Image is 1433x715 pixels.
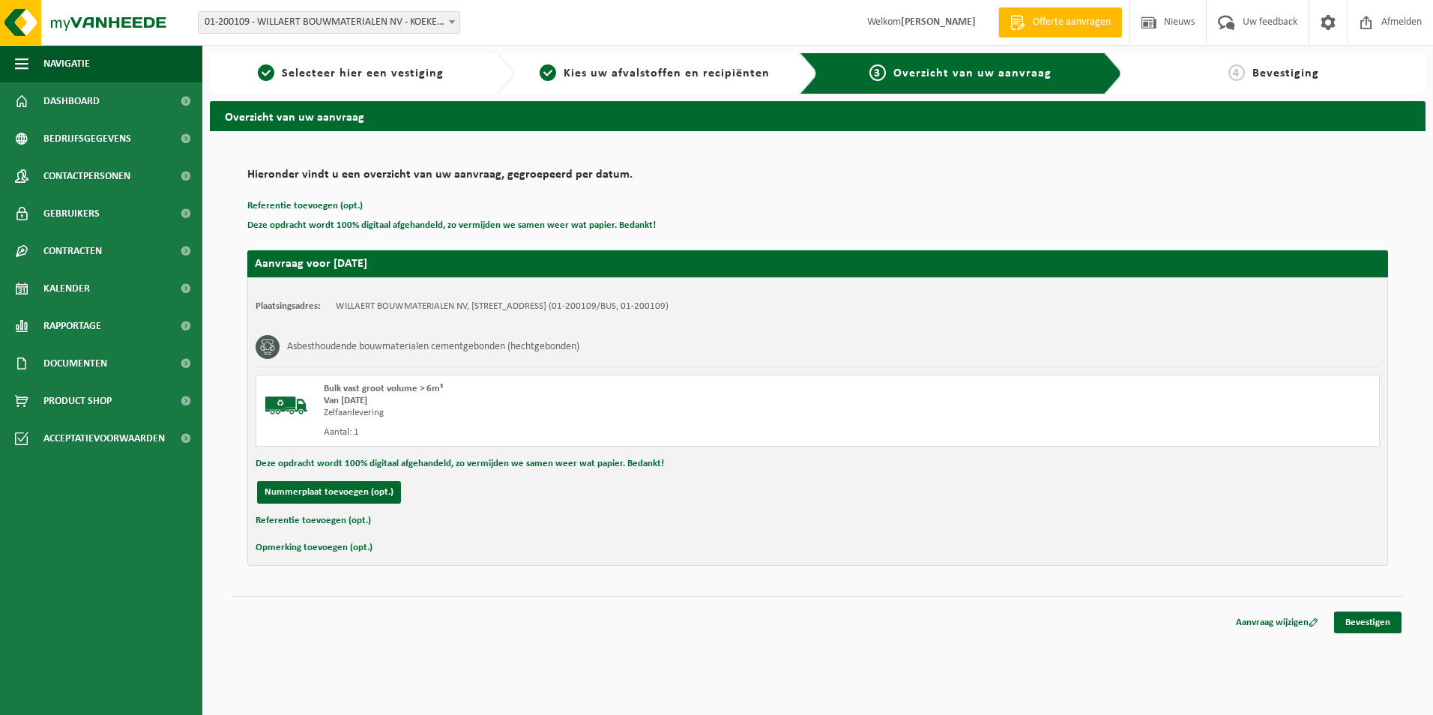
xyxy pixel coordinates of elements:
h2: Hieronder vindt u een overzicht van uw aanvraag, gegroepeerd per datum. [247,169,1388,189]
img: BL-SO-LV.png [264,383,309,428]
strong: Plaatsingsadres: [256,301,321,311]
h2: Overzicht van uw aanvraag [210,101,1426,130]
button: Referentie toevoegen (opt.) [247,196,363,216]
strong: Van [DATE] [324,396,367,405]
span: Contracten [43,232,102,270]
div: Zelfaanlevering [324,407,878,419]
span: Dashboard [43,82,100,120]
a: Bevestigen [1334,612,1402,633]
a: Aanvraag wijzigen [1225,612,1330,633]
span: 01-200109 - WILLAERT BOUWMATERIALEN NV - KOEKELARE [198,11,460,34]
span: 1 [258,64,274,81]
span: Documenten [43,345,107,382]
span: 4 [1228,64,1245,81]
div: Aantal: 1 [324,426,878,438]
span: Bedrijfsgegevens [43,120,131,157]
span: Rapportage [43,307,101,345]
button: Opmerking toevoegen (opt.) [256,538,372,558]
button: Nummerplaat toevoegen (opt.) [257,481,401,504]
button: Deze opdracht wordt 100% digitaal afgehandeld, zo vermijden we samen weer wat papier. Bedankt! [247,216,656,235]
button: Deze opdracht wordt 100% digitaal afgehandeld, zo vermijden we samen weer wat papier. Bedankt! [256,454,664,474]
span: Gebruikers [43,195,100,232]
span: 01-200109 - WILLAERT BOUWMATERIALEN NV - KOEKELARE [199,12,459,33]
span: 3 [869,64,886,81]
td: WILLAERT BOUWMATERIALEN NV, [STREET_ADDRESS] (01-200109/BUS, 01-200109) [336,301,669,313]
span: 2 [540,64,556,81]
span: Navigatie [43,45,90,82]
span: Bevestiging [1252,67,1319,79]
span: Contactpersonen [43,157,130,195]
span: Overzicht van uw aanvraag [893,67,1052,79]
span: Bulk vast groot volume > 6m³ [324,384,443,393]
h3: Asbesthoudende bouwmaterialen cementgebonden (hechtgebonden) [287,335,579,359]
strong: Aanvraag voor [DATE] [255,258,367,270]
strong: [PERSON_NAME] [901,16,976,28]
span: Product Shop [43,382,112,420]
span: Acceptatievoorwaarden [43,420,165,457]
span: Selecteer hier een vestiging [282,67,444,79]
span: Kalender [43,270,90,307]
span: Kies uw afvalstoffen en recipiënten [564,67,770,79]
a: Offerte aanvragen [998,7,1122,37]
button: Referentie toevoegen (opt.) [256,511,371,531]
a: 1Selecteer hier een vestiging [217,64,484,82]
a: 2Kies uw afvalstoffen en recipiënten [522,64,788,82]
span: Offerte aanvragen [1029,15,1114,30]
